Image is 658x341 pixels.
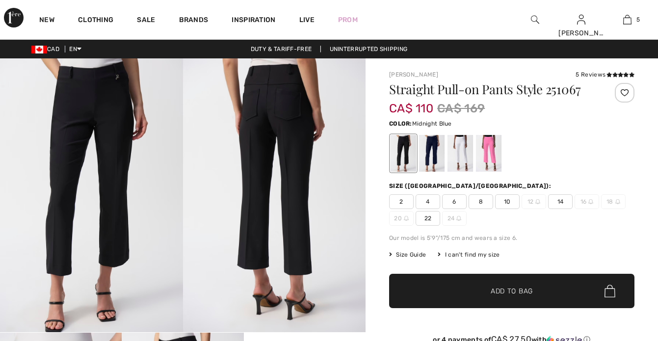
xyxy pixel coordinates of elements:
span: CA$ 169 [437,100,485,117]
span: 4 [416,194,440,209]
img: My Info [577,14,585,26]
img: ring-m.svg [456,216,461,221]
a: [PERSON_NAME] [389,71,438,78]
div: Off White [447,135,473,172]
a: Prom [338,15,358,25]
a: Live [299,15,315,25]
span: EN [69,46,81,52]
div: [PERSON_NAME] [558,28,604,38]
div: Our model is 5'9"/175 cm and wears a size 6. [389,234,634,242]
img: ring-m.svg [404,216,409,221]
span: 16 [575,194,599,209]
span: Inspiration [232,16,275,26]
span: Add to Bag [491,286,533,296]
span: 2 [389,194,414,209]
div: Black [391,135,416,172]
span: 20 [389,211,414,226]
span: Color: [389,120,412,127]
iframe: Opens a widget where you can find more information [595,267,648,292]
span: 10 [495,194,520,209]
a: Brands [179,16,209,26]
span: Size Guide [389,250,426,259]
img: Canadian Dollar [31,46,47,53]
button: Add to Bag [389,274,634,308]
span: 18 [601,194,626,209]
img: ring-m.svg [615,199,620,204]
img: 1ère Avenue [4,8,24,27]
span: CAD [31,46,63,52]
a: New [39,16,54,26]
div: Size ([GEOGRAPHIC_DATA]/[GEOGRAPHIC_DATA]): [389,182,553,190]
div: 5 Reviews [576,70,634,79]
a: Sign In [577,15,585,24]
span: 6 [442,194,467,209]
a: Sale [137,16,155,26]
div: I can't find my size [438,250,500,259]
img: ring-m.svg [535,199,540,204]
a: Clothing [78,16,113,26]
span: 5 [636,15,640,24]
img: Straight Pull-On Pants Style 251067. 2 [183,58,366,332]
div: Midnight Blue [419,135,445,172]
img: My Bag [623,14,632,26]
span: 12 [522,194,546,209]
div: Bubble gum [476,135,501,172]
span: Midnight Blue [412,120,452,127]
span: 24 [442,211,467,226]
span: 8 [469,194,493,209]
img: search the website [531,14,539,26]
span: CA$ 110 [389,92,433,115]
img: ring-m.svg [588,199,593,204]
span: 22 [416,211,440,226]
h1: Straight Pull-on Pants Style 251067 [389,83,594,96]
span: 14 [548,194,573,209]
a: 5 [605,14,650,26]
